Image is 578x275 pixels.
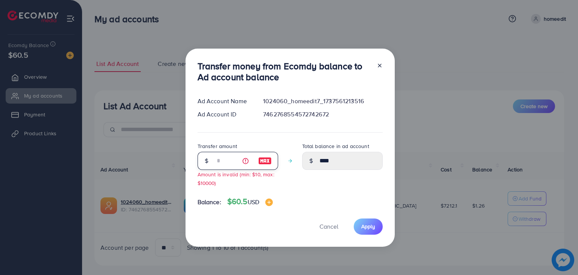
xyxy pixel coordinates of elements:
label: Transfer amount [198,142,237,150]
div: Ad Account Name [192,97,257,105]
div: 7462768554572742672 [257,110,388,119]
span: Cancel [319,222,338,231]
span: USD [248,198,259,206]
span: Apply [361,223,375,230]
button: Apply [354,218,383,235]
h3: Transfer money from Ecomdy balance to Ad account balance [198,61,371,82]
img: image [265,199,273,206]
div: 1024060_homeedit7_1737561213516 [257,97,388,105]
h4: $60.5 [227,197,273,206]
img: image [258,156,272,165]
label: Total balance in ad account [302,142,369,150]
button: Cancel [310,218,348,235]
span: Balance: [198,198,221,206]
small: Amount is invalid (min: $10, max: $10000) [198,171,274,186]
div: Ad Account ID [192,110,257,119]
